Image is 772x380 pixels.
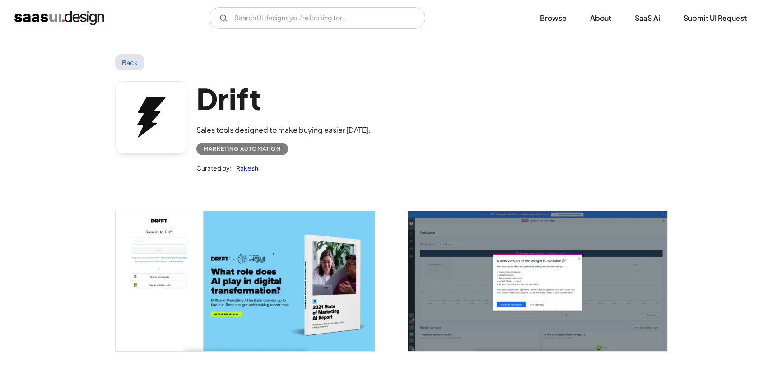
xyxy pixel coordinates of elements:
[579,8,622,28] a: About
[624,8,671,28] a: SaaS Ai
[232,162,258,173] a: Rakesh
[204,144,281,154] div: Marketing Automation
[408,211,667,351] img: 6024a3a96bb9cb829832ee0a_Drift%20welcome%20screen%20wit%20a%20new%20update%20modal.jpg
[115,54,144,70] a: Back
[14,11,104,25] a: home
[408,211,667,351] a: open lightbox
[529,8,577,28] a: Browse
[196,125,371,135] div: Sales tools designed to make buying easier [DATE].
[209,7,425,29] form: Email Form
[673,8,758,28] a: Submit UI Request
[116,211,375,351] a: open lightbox
[196,162,232,173] div: Curated by:
[116,211,375,351] img: 6024a3a959ded6b9dce20743_Drift%20Sign%20in.jpg
[196,81,371,116] h1: Drift
[209,7,425,29] input: Search UI designs you're looking for...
